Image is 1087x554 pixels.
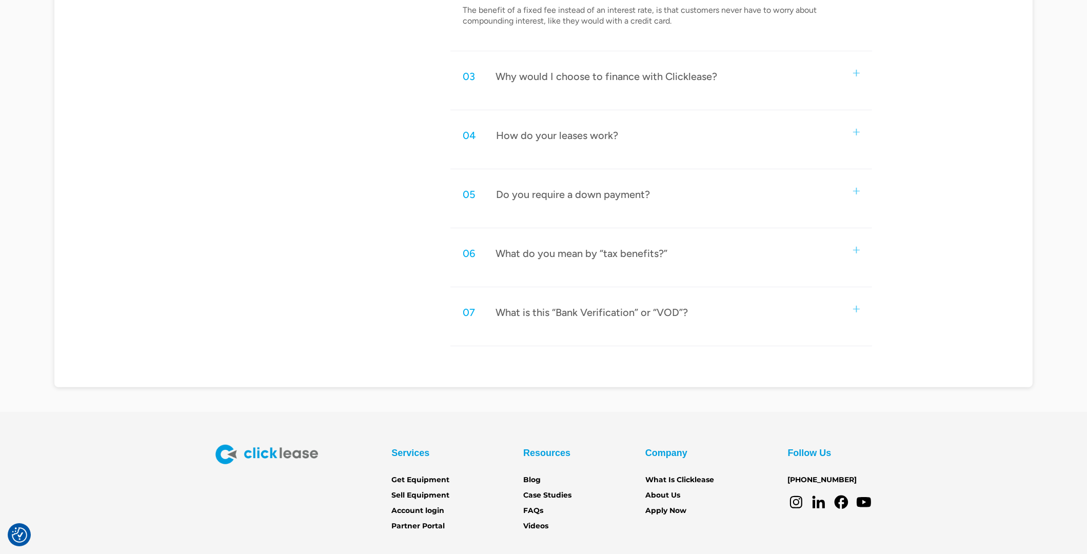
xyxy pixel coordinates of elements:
[463,188,476,201] div: 05
[391,445,429,461] div: Services
[496,70,717,83] div: Why would I choose to finance with Clicklease?
[853,306,860,312] img: small plus
[853,188,860,194] img: small plus
[12,527,27,543] button: Consent Preferences
[523,505,543,517] a: FAQs
[496,306,688,319] div: What is this “Bank Verification” or “VOD”?
[645,474,714,486] a: What Is Clicklease
[853,129,860,135] img: small plus
[853,70,860,76] img: small plus
[215,445,318,464] img: Clicklease logo
[645,505,686,517] a: Apply Now
[391,505,444,517] a: Account login
[391,474,449,486] a: Get Equipment
[391,490,449,501] a: Sell Equipment
[788,474,857,486] a: [PHONE_NUMBER]
[523,474,541,486] a: Blog
[463,247,475,260] div: 06
[788,445,832,461] div: Follow Us
[463,306,475,319] div: 07
[645,490,680,501] a: About Us
[523,521,548,532] a: Videos
[853,247,860,253] img: small plus
[523,445,570,461] div: Resources
[12,527,27,543] img: Revisit consent button
[463,129,476,142] div: 04
[391,521,445,532] a: Partner Portal
[523,490,571,501] a: Case Studies
[496,129,618,142] div: How do your leases work?
[463,70,475,83] div: 03
[496,188,650,201] div: Do you require a down payment?
[496,247,667,260] div: What do you mean by “tax benefits?”
[645,445,687,461] div: Company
